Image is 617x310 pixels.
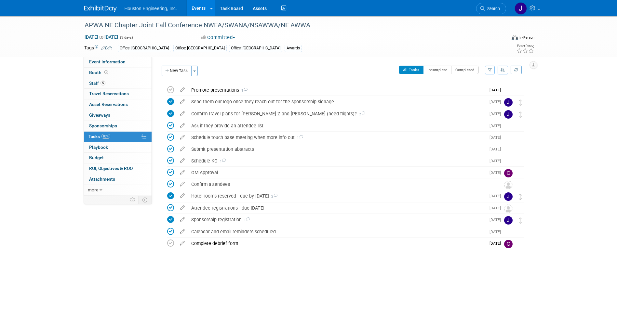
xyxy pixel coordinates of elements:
[269,194,277,199] span: 2
[188,155,486,166] div: Schedule KO
[512,35,518,40] img: Format-Inperson.png
[177,205,188,211] a: edit
[177,146,188,152] a: edit
[89,176,115,182] span: Attachments
[199,34,238,41] button: Committed
[101,134,110,139] span: 86%
[188,108,486,119] div: Confirm travel plans for [PERSON_NAME] Z and [PERSON_NAME] (need flights)?
[188,167,486,178] div: OM Approval
[188,132,486,143] div: Schedule touch base meeting when more info out
[162,66,192,76] button: New Task
[239,88,248,93] span: 1
[504,86,513,95] img: Heidi Joarnt
[98,34,104,40] span: to
[504,134,513,142] img: Heidi Joarnt
[88,134,110,139] span: Tasks
[89,123,117,128] span: Sponsorships
[516,45,534,48] div: Event Rating
[84,78,152,89] a: Staff5
[84,110,152,121] a: Giveaways
[188,179,491,190] div: Confirm attendees
[490,99,504,104] span: [DATE]
[188,190,486,201] div: Hotel rooms reserved - due by [DATE]
[490,159,504,163] span: [DATE]
[242,218,250,222] span: 1
[84,99,152,110] a: Asset Reservations
[84,174,152,185] a: Attachments
[188,202,486,213] div: Attendee registrations - due [DATE]
[519,217,522,224] i: Move task
[490,217,504,222] span: [DATE]
[504,110,513,119] img: Jessica Lambrecht
[504,146,513,154] img: Heidi Joarnt
[504,204,513,213] img: Unassigned
[177,240,188,246] a: edit
[84,68,152,78] a: Booth
[177,135,188,140] a: edit
[229,45,282,52] div: Office: [GEOGRAPHIC_DATA]
[125,6,177,11] span: Houston Engineering, Inc.
[399,66,424,74] button: All Tasks
[188,238,486,249] div: Complete debrief form
[451,66,479,74] button: Completed
[504,240,513,248] img: Chris Furman
[103,70,109,75] span: Booth not reserved yet
[295,136,303,140] span: 1
[490,229,504,234] span: [DATE]
[82,19,496,31] div: APWA NE Chapter Joint Fall Conference NWEA/SWANA/NSAWWA/NE AWWA
[490,147,504,151] span: [DATE]
[504,216,513,225] img: Jessica Lambrecht
[423,66,451,74] button: Incomplete
[89,91,129,96] span: Travel Reservations
[84,163,152,174] a: ROI, Objectives & ROO
[177,193,188,199] a: edit
[84,121,152,131] a: Sponsorships
[89,166,133,171] span: ROI, Objectives & ROO
[504,228,513,237] img: Heidi Joarnt
[84,57,152,67] a: Event Information
[519,111,522,118] i: Move task
[84,45,112,52] td: Tags
[515,2,527,15] img: Jessica Lambrecht
[476,3,506,14] a: Search
[218,159,226,163] span: 1
[188,214,486,225] div: Sponsorship registration
[285,45,302,52] div: Awards
[485,6,500,11] span: Search
[490,123,504,128] span: [DATE]
[84,153,152,163] a: Budget
[490,194,504,198] span: [DATE]
[504,122,513,131] img: Heidi Joarnt
[504,98,513,107] img: Jessica Lambrecht
[188,226,486,237] div: Calendar and email reminders scheduled
[519,194,522,200] i: Move task
[89,70,109,75] span: Booth
[504,181,513,189] img: Unassigned
[119,35,133,40] span: (3 days)
[490,135,504,140] span: [DATE]
[468,34,535,44] div: Event Format
[89,102,128,107] span: Asset Reservations
[504,157,513,166] img: Heidi Joarnt
[519,35,534,40] div: In-Person
[88,187,98,192] span: more
[101,81,105,85] span: 5
[118,45,171,52] div: Office: [GEOGRAPHIC_DATA]
[490,206,504,210] span: [DATE]
[89,59,126,64] span: Event Information
[188,120,486,131] div: Ask if they provide an attendee list
[511,66,522,74] a: Refresh
[89,81,105,86] span: Staff
[188,84,486,96] div: Promote presentations
[177,217,188,223] a: edit
[490,111,504,116] span: [DATE]
[89,145,108,150] span: Playbook
[504,169,513,177] img: Chris Furman
[177,181,188,187] a: edit
[84,142,152,153] a: Playbook
[84,34,118,40] span: [DATE] [DATE]
[188,144,486,155] div: Submit presentation abstracts
[127,196,139,204] td: Personalize Event Tab Strip
[177,158,188,164] a: edit
[177,87,188,93] a: edit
